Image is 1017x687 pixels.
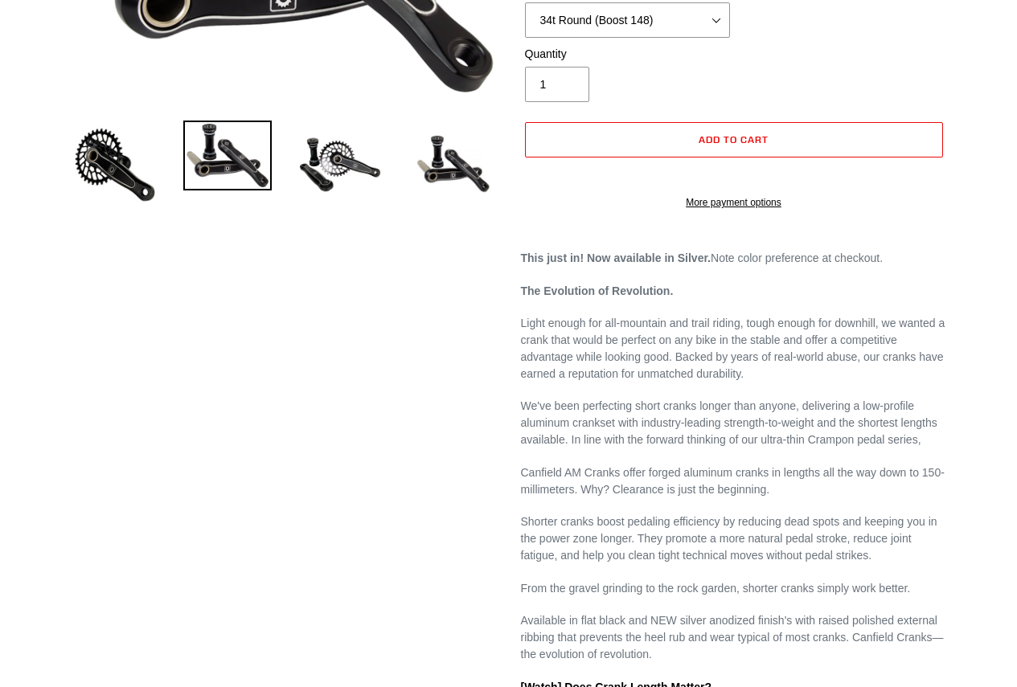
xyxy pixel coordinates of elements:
p: From the gravel grinding to the rock garden, shorter cranks simply work better. [521,580,947,597]
p: Note color preference at checkout. [521,250,947,267]
p: Light enough for all-mountain and trail riding, tough enough for downhill, we wanted a crank that... [521,315,947,382]
label: Quantity [525,46,730,63]
img: Load image into Gallery viewer, Canfield Cranks [183,121,272,191]
strong: This just in! Now available in Silver. [521,251,711,264]
p: Shorter cranks boost pedaling efficiency by reducing dead spots and keeping you in the power zone... [521,513,947,564]
img: Load image into Gallery viewer, Canfield Bikes AM Cranks [71,121,159,209]
p: Canfield AM Cranks offer forged aluminum cranks in lengths all the way down to 150-millimeters. W... [521,464,947,498]
strong: The Evolution of Revolution. [521,284,674,297]
img: Load image into Gallery viewer, Canfield Bikes AM Cranks [296,121,384,209]
p: We've been perfecting short cranks longer than anyone, delivering a low-profile aluminum crankset... [521,398,947,448]
button: Add to cart [525,122,943,157]
a: More payment options [525,195,943,210]
span: Add to cart [699,133,769,145]
img: Load image into Gallery viewer, CANFIELD-AM_DH-CRANKS [408,121,497,209]
p: Available in flat black and NEW silver anodized finish's with raised polished external ribbing th... [521,612,947,663]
